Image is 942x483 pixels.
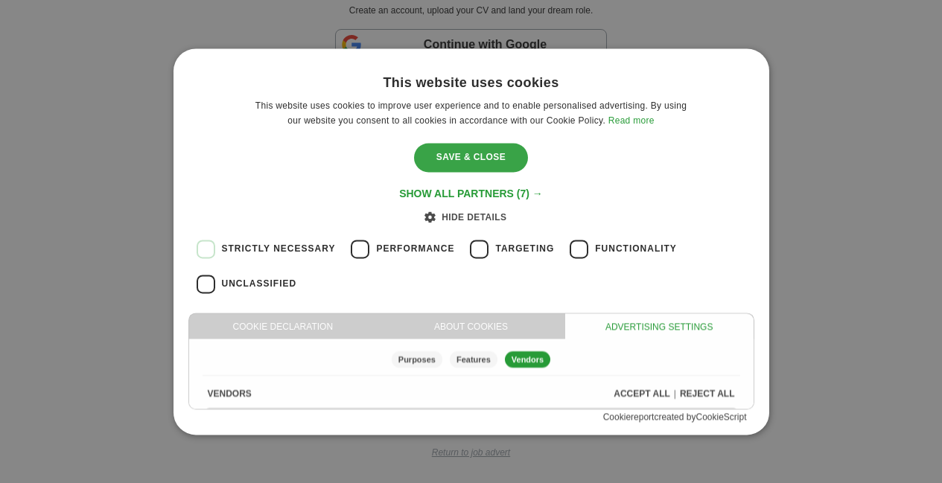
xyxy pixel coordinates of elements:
div: Purposes [392,351,442,368]
a: Read more, opens a new window [608,115,655,126]
span: Show all partners [399,188,514,199]
div: | [674,387,676,400]
div: This website uses cookies [383,74,558,92]
div: Reject all [680,387,735,400]
div: Hide details [436,209,507,224]
div: Cookie created by [188,410,754,423]
div: Save & Close [414,144,528,172]
div: Show all partners (7) → [399,187,543,200]
div: Advertising Settings [565,313,754,339]
div: Cookie declaration [189,313,378,339]
span: (7) → [517,188,543,199]
span: Hide details [442,212,506,223]
a: CookieScript Consent Management Platform, opens a new window [696,412,746,422]
div: Features [450,351,497,368]
span: Functionality [595,243,677,256]
span: Performance [376,243,454,256]
div: Vendors [505,351,550,368]
span: Targeting [495,243,554,256]
div: Cookie consent dialog [174,48,769,435]
span: This website uses cookies to improve user experience and to enable personalised advertising. By u... [255,100,687,126]
div: Accept all [614,387,670,400]
span: Strictly necessary [222,243,336,256]
div: About cookies [377,313,565,339]
a: report, opens a new window [631,412,654,422]
span: Unclassified [222,278,297,291]
div: Vendors [208,387,252,400]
